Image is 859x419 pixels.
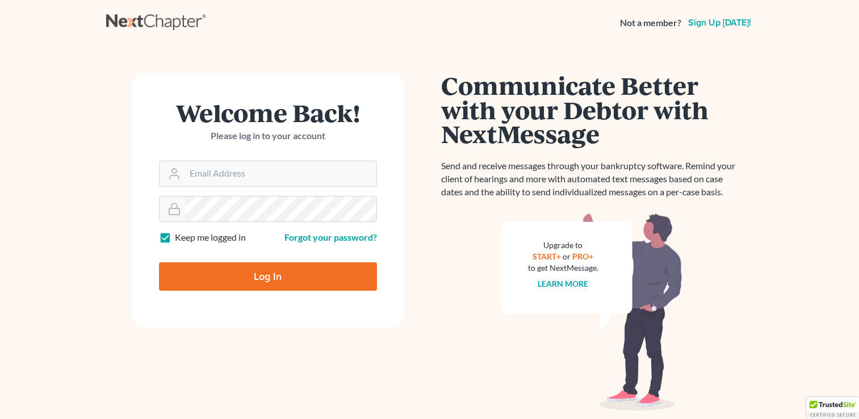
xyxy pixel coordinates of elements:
a: Sign up [DATE]! [686,18,753,27]
strong: Not a member? [620,16,681,30]
span: or [563,252,571,261]
img: nextmessage_bg-59042aed3d76b12b5cd301f8e5b87938c9018125f34e5fa2b7a6b67550977c72.svg [501,212,682,411]
div: TrustedSite Certified [807,397,859,419]
p: Send and receive messages through your bankruptcy software. Remind your client of hearings and mo... [441,160,742,199]
input: Log In [159,262,377,291]
div: to get NextMessage. [528,262,598,274]
a: Learn more [538,279,588,288]
a: Forgot your password? [284,232,377,242]
label: Keep me logged in [175,231,246,244]
input: Email Address [185,161,376,186]
div: Upgrade to [528,240,598,251]
a: PRO+ [572,252,593,261]
h1: Communicate Better with your Debtor with NextMessage [441,73,742,146]
h1: Welcome Back! [159,100,377,125]
p: Please log in to your account [159,129,377,143]
a: START+ [533,252,561,261]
